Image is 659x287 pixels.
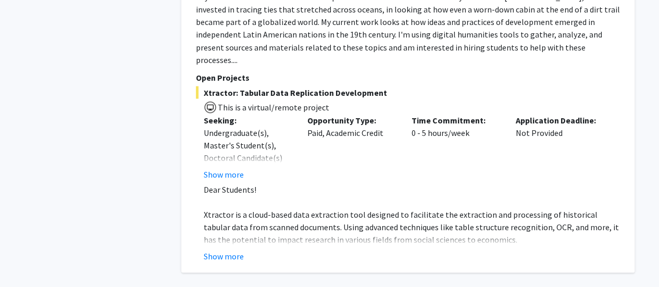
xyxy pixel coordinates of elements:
div: Undergraduate(s), Master's Student(s), Doctoral Candidate(s) (PhD, MD, DMD, PharmD, etc.) [204,126,292,189]
div: Not Provided [508,114,612,180]
p: Seeking: [204,114,292,126]
button: Show more [204,249,244,262]
p: Open Projects [196,71,620,83]
button: Show more [204,168,244,180]
p: Opportunity Type: [307,114,396,126]
span: Dear Students! [204,184,256,194]
span: Xtractor: Tabular Data Replication Development [196,86,620,98]
span: Xtractor is a cloud-based data extraction tool designed to facilitate the extraction and processi... [204,209,619,244]
p: Time Commitment: [412,114,500,126]
div: 0 - 5 hours/week [404,114,508,180]
iframe: Chat [8,240,44,279]
div: Paid, Academic Credit [300,114,404,180]
p: Application Deadline: [516,114,604,126]
span: This is a virtual/remote project [217,102,329,112]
